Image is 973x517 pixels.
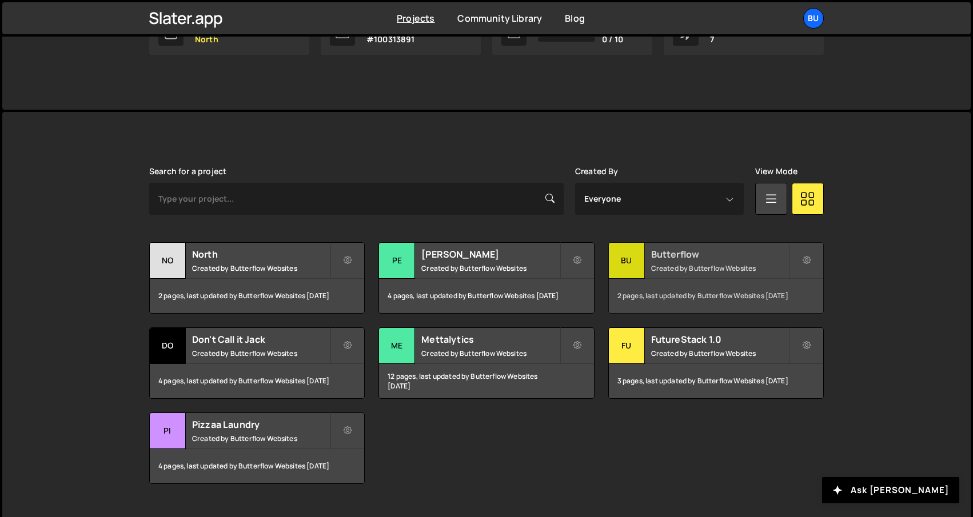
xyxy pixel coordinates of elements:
[150,328,186,364] div: Do
[150,243,186,279] div: No
[366,35,415,44] p: #100313891
[195,35,242,44] p: North
[378,327,594,399] a: Me Mettalytics Created by Butterflow Websites 12 pages, last updated by Butterflow Websites [DATE]
[421,248,559,260] h2: [PERSON_NAME]
[822,477,959,503] button: Ask [PERSON_NAME]
[755,167,797,176] label: View Mode
[379,328,415,364] div: Me
[457,12,542,25] a: Community Library
[608,242,824,314] a: Bu Butterflow Created by Butterflow Websites 2 pages, last updated by Butterflow Websites [DATE]
[149,167,226,176] label: Search for a project
[608,327,824,399] a: Fu FutureStack 1.0 Created by Butterflow Websites 3 pages, last updated by Butterflow Websites [D...
[609,328,645,364] div: Fu
[565,12,585,25] a: Blog
[421,348,559,358] small: Created by Butterflow Websites
[609,243,645,279] div: Bu
[192,418,330,431] h2: Pizzaa Laundry
[609,279,823,313] div: 2 pages, last updated by Butterflow Websites [DATE]
[609,364,823,398] div: 3 pages, last updated by Butterflow Websites [DATE]
[192,348,330,358] small: Created by Butterflow Websites
[150,279,364,313] div: 2 pages, last updated by Butterflow Websites [DATE]
[150,364,364,398] div: 4 pages, last updated by Butterflow Websites [DATE]
[149,327,365,399] a: Do Don't Call it Jack Created by Butterflow Websites 4 pages, last updated by Butterflow Websites...
[651,263,789,273] small: Created by Butterflow Websites
[192,248,330,260] h2: North
[602,35,623,44] span: 0 / 10
[192,333,330,346] h2: Don't Call it Jack
[378,242,594,314] a: Pe [PERSON_NAME] Created by Butterflow Websites 4 pages, last updated by Butterflow Websites [DATE]
[651,333,789,346] h2: FutureStack 1.0
[149,242,365,314] a: No North Created by Butterflow Websites 2 pages, last updated by Butterflow Websites [DATE]
[149,183,564,215] input: Type your project...
[379,279,593,313] div: 4 pages, last updated by Butterflow Websites [DATE]
[575,167,619,176] label: Created By
[651,348,789,358] small: Created by Butterflow Websites
[192,263,330,273] small: Created by Butterflow Websites
[803,8,824,29] a: Bu
[421,263,559,273] small: Created by Butterflow Websites
[710,35,765,44] p: 7
[192,434,330,443] small: Created by Butterflow Websites
[651,248,789,260] h2: Butterflow
[149,412,365,484] a: Pi Pizzaa Laundry Created by Butterflow Websites 4 pages, last updated by Butterflow Websites [DATE]
[150,449,364,483] div: 4 pages, last updated by Butterflow Websites [DATE]
[150,413,186,449] div: Pi
[379,364,593,398] div: 12 pages, last updated by Butterflow Websites [DATE]
[379,243,415,279] div: Pe
[397,12,434,25] a: Projects
[421,333,559,346] h2: Mettalytics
